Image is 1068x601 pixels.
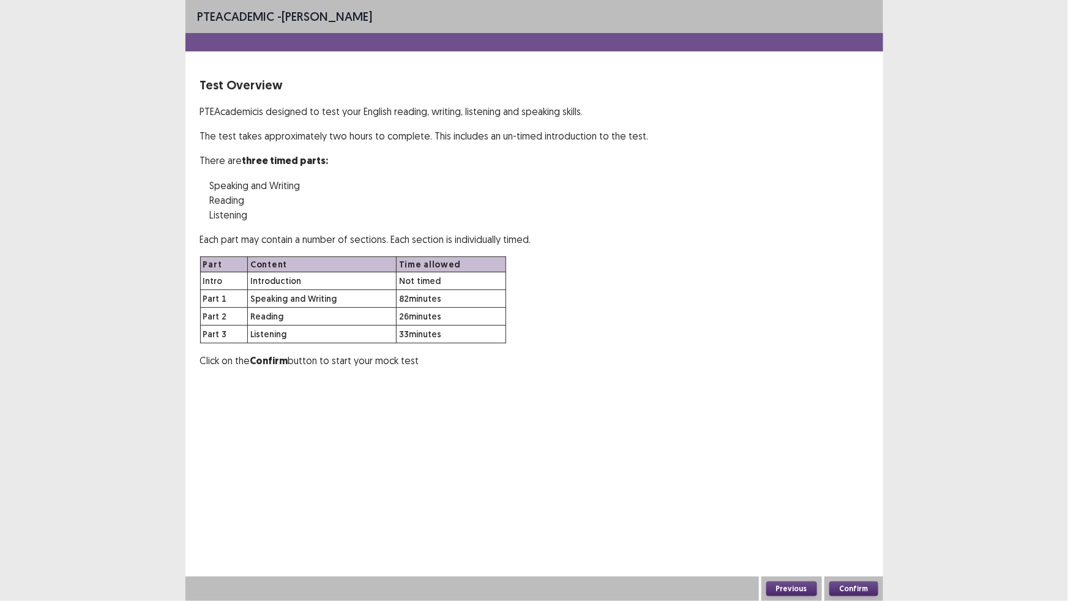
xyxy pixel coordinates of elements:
[248,290,397,308] td: Speaking and Writing
[200,153,868,168] p: There are
[200,326,248,343] td: Part 3
[200,76,868,94] p: Test Overview
[396,326,506,343] td: 33 minutes
[200,232,868,247] p: Each part may contain a number of sections. Each section is individually timed.
[396,290,506,308] td: 82 minutes
[200,290,248,308] td: Part 1
[210,178,868,193] p: Speaking and Writing
[248,326,397,343] td: Listening
[198,7,373,26] p: - [PERSON_NAME]
[396,257,506,272] th: Time allowed
[242,154,329,167] strong: three timed parts:
[766,581,817,596] button: Previous
[396,272,506,290] td: Not timed
[248,257,397,272] th: Content
[200,129,868,143] p: The test takes approximately two hours to complete. This includes an un-timed introduction to the...
[200,257,248,272] th: Part
[248,308,397,326] td: Reading
[210,207,868,222] p: Listening
[248,272,397,290] td: Introduction
[210,193,868,207] p: Reading
[396,308,506,326] td: 26 minutes
[198,9,275,24] span: PTE academic
[200,104,868,119] p: PTE Academic is designed to test your English reading, writing, listening and speaking skills.
[829,581,878,596] button: Confirm
[200,308,248,326] td: Part 2
[200,353,868,368] p: Click on the button to start your mock test
[250,354,288,367] strong: Confirm
[200,272,248,290] td: Intro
